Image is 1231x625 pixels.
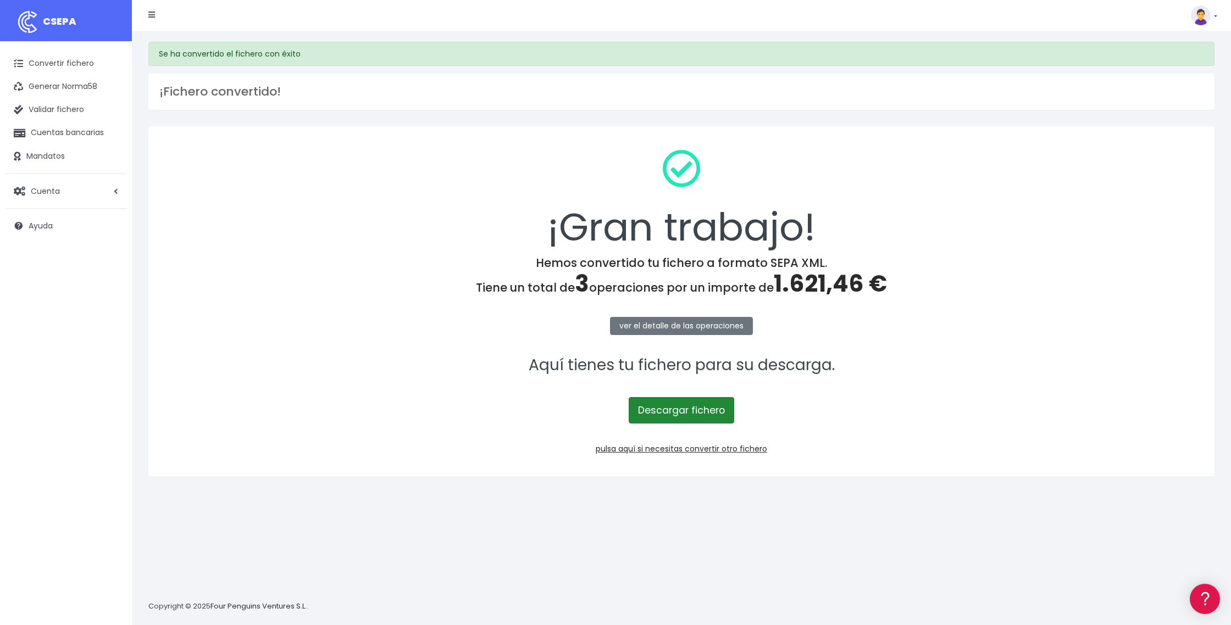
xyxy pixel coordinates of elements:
a: Convertir fichero [5,52,126,75]
h3: ¡Fichero convertido! [159,85,1204,99]
a: Generar Norma58 [5,75,126,98]
span: 1.621,46 € [774,267,887,300]
a: API [11,281,209,298]
span: Cuenta [31,185,60,196]
div: Se ha convertido el fichero con éxito [148,42,1215,66]
span: Ayuda [29,220,53,231]
a: Mandatos [5,145,126,168]
a: Perfiles de empresas [11,190,209,207]
a: General [11,236,209,253]
a: POWERED BY ENCHANT [151,316,212,327]
img: logo [14,8,41,36]
h4: Hemos convertido tu fichero a formato SEPA XML. Tiene un total de operaciones por un importe de [163,256,1200,298]
div: Programadores [11,264,209,274]
a: Videotutoriales [11,173,209,190]
span: 3 [575,267,589,300]
a: Formatos [11,139,209,156]
a: ver el detalle de las operaciones [610,317,753,335]
p: Copyright © 2025 . [148,601,308,612]
a: Problemas habituales [11,156,209,173]
a: Descargar fichero [629,397,734,423]
div: Información general [11,76,209,87]
span: CSEPA [43,14,76,28]
div: ¡Gran trabajo! [163,141,1200,256]
button: Contáctanos [11,294,209,313]
div: Facturación [11,218,209,228]
a: Validar fichero [5,98,126,121]
a: Cuenta [5,180,126,203]
a: Cuentas bancarias [5,121,126,144]
p: Aquí tienes tu fichero para su descarga. [163,353,1200,378]
div: Convertir ficheros [11,121,209,132]
a: Four Penguins Ventures S.L. [210,601,307,611]
a: pulsa aquí si necesitas convertir otro fichero [596,443,767,454]
a: Información general [11,93,209,110]
a: Ayuda [5,214,126,237]
img: profile [1191,5,1211,25]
